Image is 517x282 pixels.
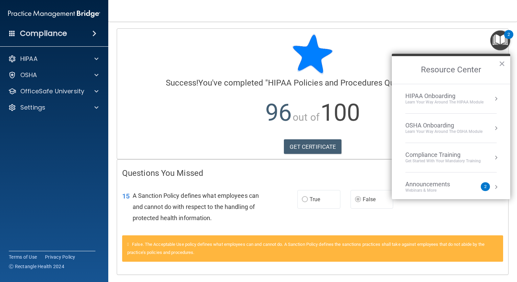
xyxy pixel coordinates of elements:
[20,71,37,79] p: OSHA
[363,196,376,203] span: False
[499,58,505,69] button: Close
[8,103,98,112] a: Settings
[268,78,401,88] span: HIPAA Policies and Procedures Quiz
[405,151,481,159] div: Compliance Training
[166,78,199,88] span: Success!
[265,99,292,126] span: 96
[392,56,510,84] h2: Resource Center
[8,7,100,21] img: PMB logo
[9,263,64,270] span: Ⓒ Rectangle Health 2024
[45,254,75,260] a: Privacy Policy
[405,92,484,100] div: HIPAA Onboarding
[355,197,361,202] input: False
[133,192,259,221] span: A Sanction Policy defines what employees can and cannot do with respect to the handling of protec...
[405,122,482,129] div: OSHA Onboarding
[405,158,481,164] div: Get Started with your mandatory training
[490,30,510,50] button: Open Resource Center, 2 new notifications
[20,29,67,38] h4: Compliance
[8,87,98,95] a: OfficeSafe University
[20,87,84,95] p: OfficeSafe University
[20,55,38,63] p: HIPAA
[8,55,98,63] a: HIPAA
[284,139,342,154] a: GET CERTIFICATE
[293,111,319,123] span: out of
[9,254,37,260] a: Terms of Use
[302,197,308,202] input: True
[405,99,484,105] div: Learn Your Way around the HIPAA module
[508,34,510,43] div: 2
[483,235,509,261] iframe: Drift Widget Chat Controller
[292,34,333,74] img: blue-star-rounded.9d042014.png
[8,71,98,79] a: OSHA
[392,54,510,199] div: Resource Center
[405,181,464,188] div: Announcements
[405,129,482,135] div: Learn your way around the OSHA module
[122,192,130,200] span: 15
[122,78,503,87] h4: You've completed " " with a score of
[310,196,320,203] span: True
[320,99,360,126] span: 100
[405,188,464,193] div: Webinars & More
[127,242,485,255] span: False. The Acceptable Use policy defines what employees can and cannot do. A Sanction Policy defi...
[122,169,503,178] h4: Questions You Missed
[20,103,45,112] p: Settings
